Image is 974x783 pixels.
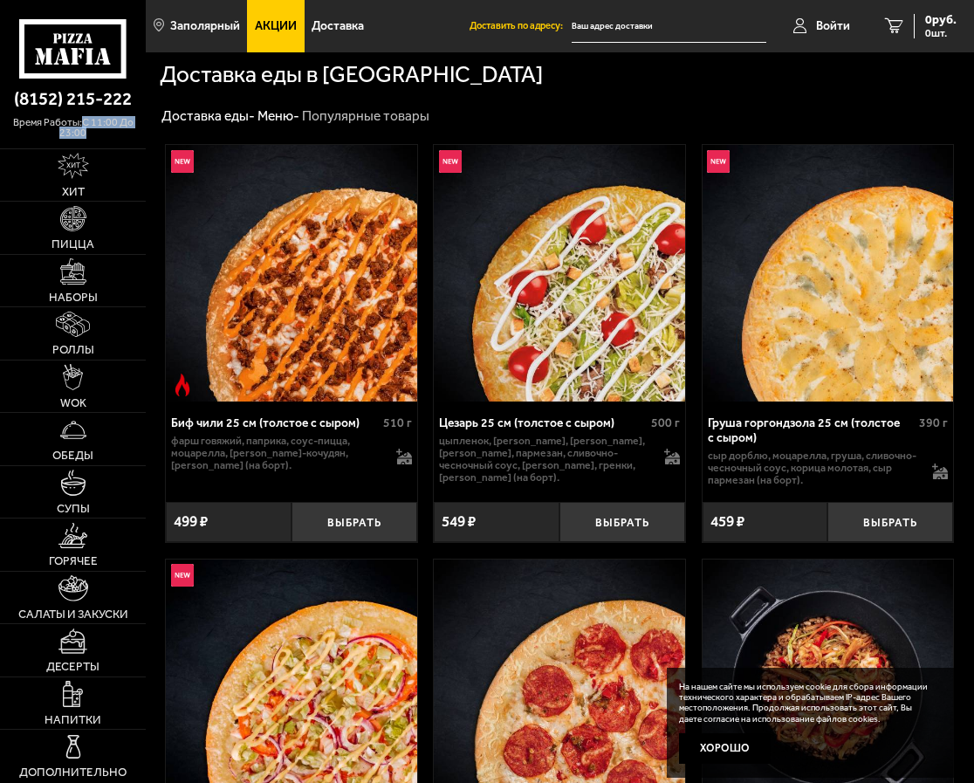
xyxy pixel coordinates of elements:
span: Наборы [49,292,98,303]
div: Цезарь 25 см (толстое с сыром) [439,416,647,431]
p: фарш говяжий, паприка, соус-пицца, моцарелла, [PERSON_NAME]-кочудян, [PERSON_NAME] (на борт). [171,436,386,472]
button: Выбрать [827,502,953,542]
a: НовинкаГруша горгондзола 25 см (толстое с сыром) [703,145,954,402]
a: Меню- [257,107,299,124]
a: Доставка еды- [161,107,255,124]
span: Акции [255,20,297,32]
button: Выбрать [559,502,685,542]
h1: Доставка еды в [GEOGRAPHIC_DATA] [160,64,543,86]
span: Дополнительно [19,766,127,778]
span: Десерты [46,661,99,672]
button: Выбрать [292,502,417,542]
a: НовинкаЦезарь 25 см (толстое с сыром) [434,145,685,402]
span: Хит [62,186,85,197]
span: 500 г [651,416,680,430]
span: 390 г [919,416,948,430]
img: Биф чили 25 см (толстое с сыром) [166,145,417,402]
div: Популярные товары [302,107,429,125]
span: Войти [816,20,850,32]
span: 459 ₽ [710,514,744,529]
img: Острое блюдо [171,374,194,396]
span: Горячее [49,555,98,567]
div: Биф чили 25 см (толстое с сыром) [171,416,379,431]
span: Обеды [52,450,93,461]
span: Напитки [45,714,101,725]
img: Цезарь 25 см (толстое с сыром) [434,145,685,402]
span: WOK [60,397,86,409]
span: Салаты и закуски [18,608,128,620]
div: Груша горгондзола 25 см (толстое с сыром) [708,416,916,445]
span: Супы [57,503,90,514]
button: Хорошо [679,733,771,764]
span: Роллы [52,344,94,355]
a: НовинкаОстрое блюдоБиф чили 25 см (толстое с сыром) [166,145,417,402]
span: Пицца [51,238,94,250]
input: Ваш адрес доставки [572,10,766,43]
span: 499 ₽ [174,514,208,529]
img: Новинка [439,150,462,173]
img: Груша горгондзола 25 см (толстое с сыром) [703,145,954,402]
span: Доставка [312,20,364,32]
span: 549 ₽ [442,514,476,529]
p: сыр дорблю, моцарелла, груша, сливочно-чесночный соус, корица молотая, сыр пармезан (на борт). [708,450,923,487]
p: цыпленок, [PERSON_NAME], [PERSON_NAME], [PERSON_NAME], пармезан, сливочно-чесночный соус, [PERSON... [439,436,654,484]
span: 0 шт. [925,28,957,38]
img: Новинка [171,150,194,173]
img: Новинка [707,150,730,173]
p: На нашем сайте мы используем cookie для сбора информации технического характера и обрабатываем IP... [679,682,936,724]
span: Доставить по адресу: [470,21,572,31]
span: 510 г [383,416,412,430]
span: 0 руб. [925,14,957,26]
img: Новинка [171,564,194,587]
span: Заполярный [170,20,240,32]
